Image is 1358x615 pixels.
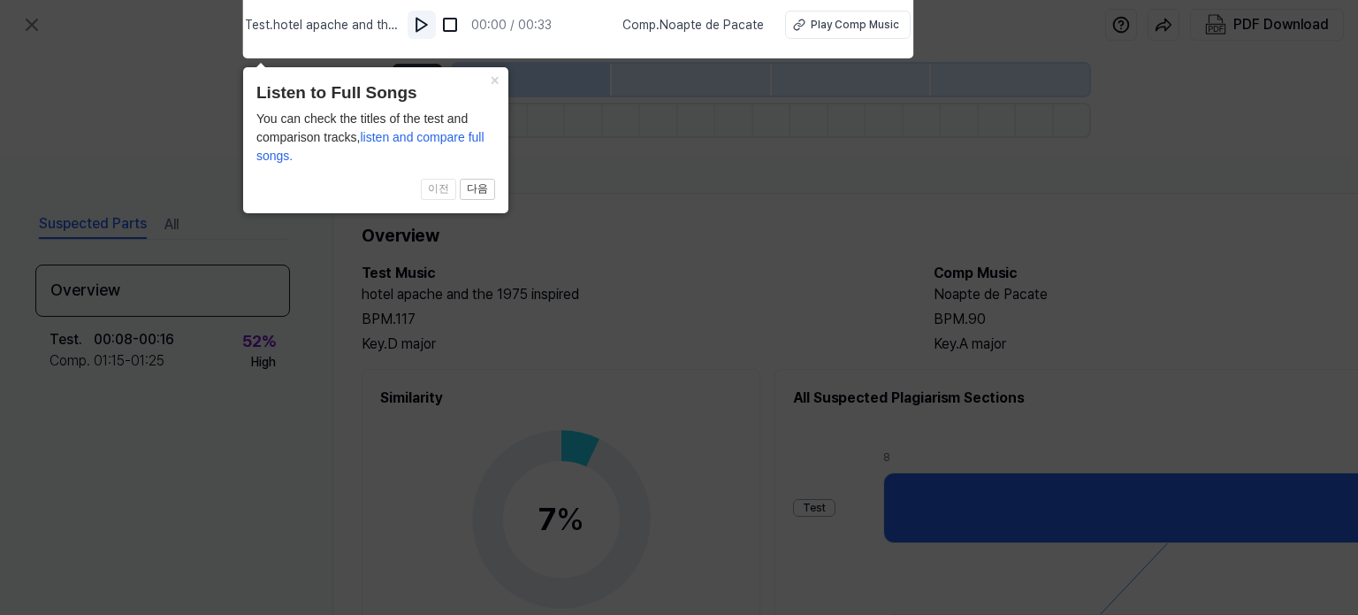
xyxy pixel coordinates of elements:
span: listen and compare full songs. [256,130,484,163]
span: Comp . Noapte de Pacate [622,16,764,35]
div: 00:00 / 00:33 [471,16,552,35]
header: Listen to Full Songs [256,81,495,106]
button: 다음 [460,179,495,200]
span: Test . hotel apache and the 1975 inspired [245,16,401,35]
button: Close [480,67,508,92]
div: You can check the titles of the test and comparison tracks, [256,110,495,165]
button: Play Comp Music [785,11,911,39]
div: Play Comp Music [811,17,899,33]
img: play [413,16,431,34]
img: stop [441,16,459,34]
